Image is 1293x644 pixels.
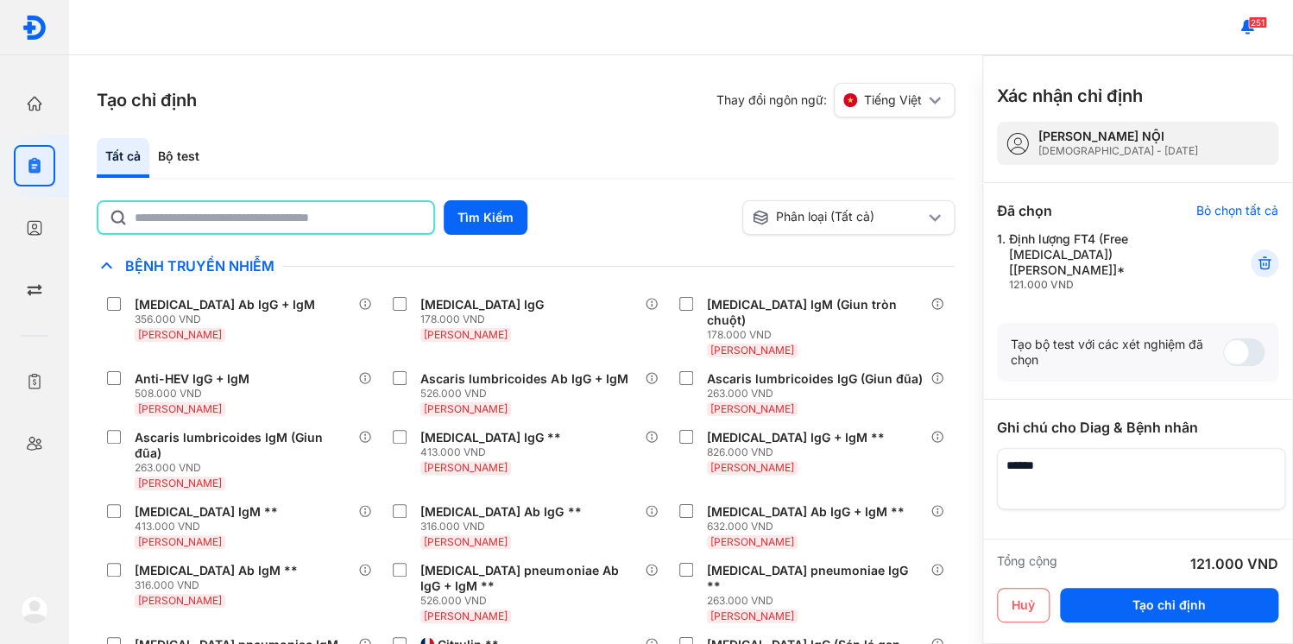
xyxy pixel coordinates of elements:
div: Đã chọn [997,200,1052,221]
span: [PERSON_NAME] [424,328,508,341]
button: Tạo chỉ định [1060,588,1278,622]
div: Thay đổi ngôn ngữ: [716,83,955,117]
div: [MEDICAL_DATA] IgG [420,297,544,313]
div: 826.000 VND [707,445,892,459]
span: [PERSON_NAME] [710,535,794,548]
div: [MEDICAL_DATA] Ab IgG + IgM ** [707,504,905,520]
div: [MEDICAL_DATA] IgM ** [135,504,278,520]
div: [MEDICAL_DATA] pneumoniae Ab IgG + IgM ** [420,563,637,594]
div: 526.000 VND [420,594,644,608]
span: Bệnh Truyền Nhiễm [117,257,282,275]
div: 413.000 VND [135,520,285,534]
div: [MEDICAL_DATA] pneumoniae IgG ** [707,563,924,594]
span: [PERSON_NAME] [424,609,508,622]
div: 263.000 VND [707,594,930,608]
button: Tìm Kiếm [444,200,527,235]
div: 526.000 VND [420,387,634,401]
div: 632.000 VND [707,520,911,534]
img: logo [21,596,48,623]
span: [PERSON_NAME] [710,609,794,622]
div: Ascaris lumbricoides IgM (Giun đũa) [135,430,351,461]
div: 121.000 VND [1009,278,1208,292]
div: Ascaris lumbricoides IgG (Giun đũa) [707,371,923,387]
div: 263.000 VND [135,461,358,475]
div: Ascaris lumbricoides Ab IgG + IgM [420,371,628,387]
button: Huỷ [997,588,1050,622]
div: 121.000 VND [1190,553,1278,574]
span: [PERSON_NAME] [710,402,794,415]
span: [PERSON_NAME] [138,594,222,607]
div: 316.000 VND [420,520,588,534]
div: Định lượng FT4 (Free [MEDICAL_DATA]) [[PERSON_NAME]]* [1009,231,1208,292]
h3: Tạo chỉ định [97,88,197,112]
div: 178.000 VND [707,328,930,342]
div: [MEDICAL_DATA] IgM (Giun tròn chuột) [707,297,924,328]
span: [PERSON_NAME] [710,461,794,474]
span: [PERSON_NAME] [710,344,794,357]
span: [PERSON_NAME] [138,328,222,341]
div: [MEDICAL_DATA] IgG + IgM ** [707,430,885,445]
span: [PERSON_NAME] [424,535,508,548]
div: Anti-HEV IgG + IgM [135,371,249,387]
div: 178.000 VND [420,313,551,326]
div: 316.000 VND [135,578,305,592]
img: logo [22,15,47,41]
div: 508.000 VND [135,387,256,401]
div: [MEDICAL_DATA] Ab IgG + IgM [135,297,315,313]
div: [PERSON_NAME] NỘI [1038,129,1198,144]
span: [PERSON_NAME] [138,477,222,489]
div: [MEDICAL_DATA] Ab IgG ** [420,504,581,520]
div: Bỏ chọn tất cả [1196,203,1278,218]
span: [PERSON_NAME] [424,402,508,415]
div: 413.000 VND [420,445,568,459]
div: [MEDICAL_DATA] IgG ** [420,430,561,445]
div: Ghi chú cho Diag & Bệnh nhân [997,417,1278,438]
div: Tổng cộng [997,553,1057,574]
div: 356.000 VND [135,313,322,326]
span: [PERSON_NAME] [138,535,222,548]
span: 251 [1248,16,1267,28]
div: [MEDICAL_DATA] Ab IgM ** [135,563,298,578]
span: [PERSON_NAME] [424,461,508,474]
span: [PERSON_NAME] [138,402,222,415]
span: Tiếng Việt [864,92,922,108]
div: [DEMOGRAPHIC_DATA] - [DATE] [1038,144,1198,158]
div: Bộ test [149,138,208,178]
h3: Xác nhận chỉ định [997,84,1143,108]
div: 263.000 VND [707,387,930,401]
div: Phân loại (Tất cả) [752,209,925,226]
div: Tạo bộ test với các xét nghiệm đã chọn [1011,337,1223,368]
div: Tất cả [97,138,149,178]
div: 1. [997,231,1208,292]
